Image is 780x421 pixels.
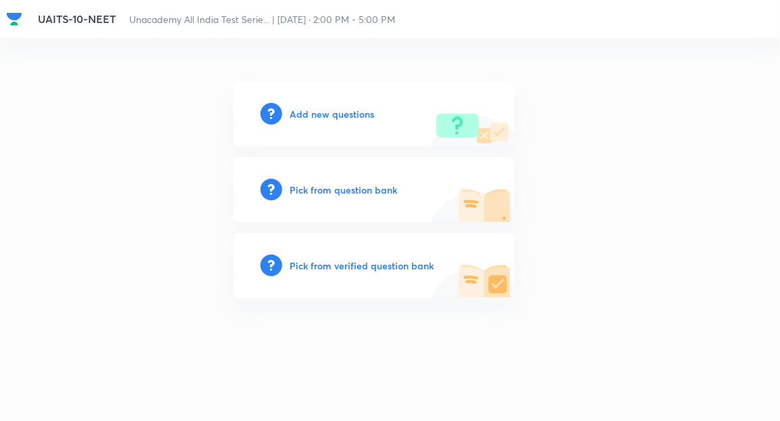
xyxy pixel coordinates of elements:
h6: Pick from verified question bank [290,259,434,273]
a: Company Logo [6,11,28,27]
h6: Add new questions [290,107,375,121]
span: Unacademy All India Test Serie... | [DATE] · 2:00 PM - 5:00 PM [130,13,396,26]
h6: Pick from question bank [290,183,398,197]
img: Company Logo [6,11,22,27]
span: UAITS-10-NEET [39,12,116,26]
